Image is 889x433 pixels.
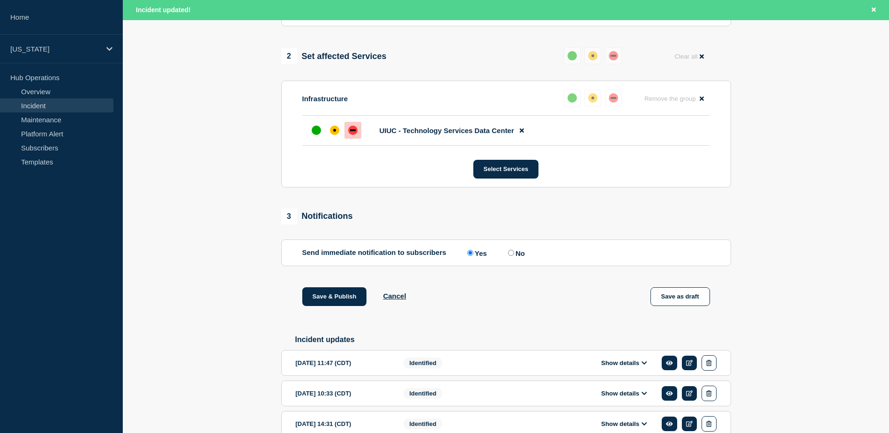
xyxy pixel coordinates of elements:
[380,127,514,134] span: UIUC - Technology Services Data Center
[605,90,622,106] button: down
[598,359,650,367] button: Show details
[598,389,650,397] button: Show details
[868,5,880,15] button: Close banner
[281,209,353,224] div: Notifications
[568,93,577,103] div: up
[644,95,696,102] span: Remove the group
[669,47,710,66] button: Clear all
[465,248,487,257] label: Yes
[136,6,191,14] span: Incident updated!
[609,93,618,103] div: down
[403,388,443,399] span: Identified
[296,386,389,401] div: [DATE] 10:33 (CDT)
[10,45,100,53] p: [US_STATE]
[564,90,581,106] button: up
[296,416,389,432] div: [DATE] 14:31 (CDT)
[467,250,473,256] input: Yes
[605,47,622,64] button: down
[473,160,538,179] button: Select Services
[296,355,389,371] div: [DATE] 11:47 (CDT)
[348,126,358,135] div: down
[302,95,348,103] p: Infrastructure
[598,420,650,428] button: Show details
[281,48,387,64] div: Set affected Services
[584,47,601,64] button: affected
[281,209,297,224] span: 3
[650,287,710,306] button: Save as draft
[588,93,598,103] div: affected
[568,51,577,60] div: up
[403,358,443,368] span: Identified
[330,126,339,135] div: affected
[281,48,297,64] span: 2
[639,90,710,108] button: Remove the group
[584,90,601,106] button: affected
[564,47,581,64] button: up
[295,336,731,344] h2: Incident updates
[312,126,321,135] div: up
[588,51,598,60] div: affected
[302,287,367,306] button: Save & Publish
[609,51,618,60] div: down
[508,250,514,256] input: No
[506,248,525,257] label: No
[383,292,406,300] button: Cancel
[403,418,443,429] span: Identified
[302,248,710,257] div: Send immediate notification to subscribers
[302,248,447,257] p: Send immediate notification to subscribers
